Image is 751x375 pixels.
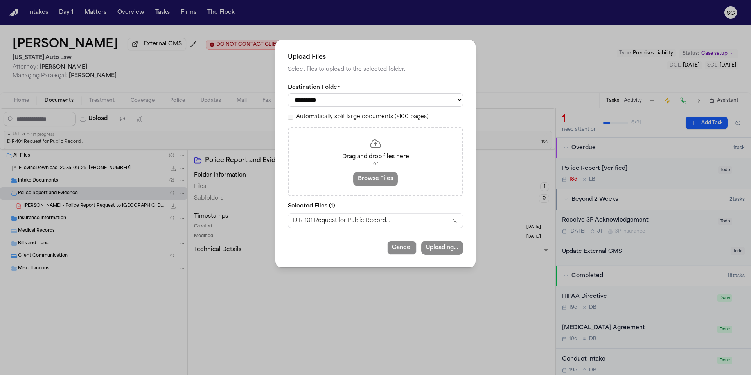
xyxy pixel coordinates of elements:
span: DIR-101 Request for Public Records FOI.pdf [293,217,391,225]
button: Cancel [387,241,417,255]
h2: Upload Files [288,52,463,62]
label: Automatically split large documents (>100 pages) [296,113,428,121]
p: Drag and drop files here [298,153,453,161]
button: Uploading... [421,241,463,255]
button: Remove DIR-101 Request for Public Records FOI.pdf [452,218,458,224]
p: Selected Files ( 1 ) [288,202,463,210]
p: Select files to upload to the selected folder. [288,65,463,74]
p: or [298,161,453,167]
label: Destination Folder [288,84,463,92]
button: Browse Files [353,172,398,186]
